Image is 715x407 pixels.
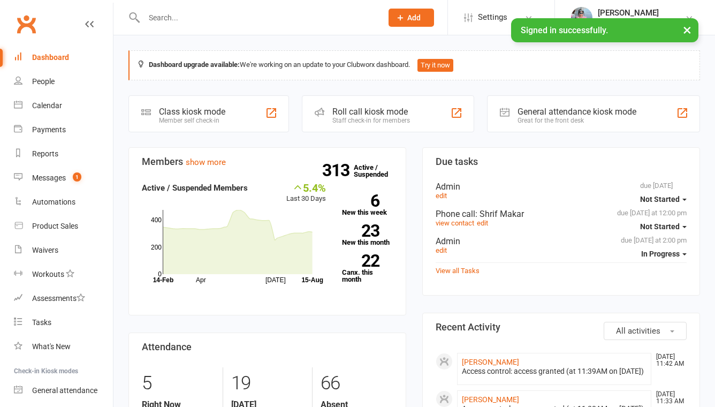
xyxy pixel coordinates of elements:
[678,18,697,41] button: ×
[436,267,480,275] a: View all Tasks
[342,193,379,209] strong: 6
[142,367,215,400] div: 5
[186,157,226,167] a: show more
[231,367,303,400] div: 19
[32,318,51,327] div: Tasks
[14,214,113,238] a: Product Sales
[521,25,608,35] span: Signed in successfully.
[32,101,62,110] div: Calendar
[14,311,113,335] a: Tasks
[321,367,393,400] div: 66
[14,287,113,311] a: Assessments
[571,7,592,28] img: thumb_image1747747990.png
[475,209,524,219] span: : Shrif Makar
[14,379,113,403] a: General attendance kiosk mode
[142,183,248,193] strong: Active / Suspended Members
[462,358,519,366] a: [PERSON_NAME]
[332,117,410,124] div: Staff check-in for members
[32,246,58,254] div: Waivers
[651,391,686,405] time: [DATE] 11:33 AM
[149,61,240,69] strong: Dashboard upgrade available:
[640,190,687,209] button: Not Started
[14,118,113,142] a: Payments
[436,156,687,167] h3: Due tasks
[342,223,379,239] strong: 23
[407,13,421,22] span: Add
[389,9,434,27] button: Add
[142,342,393,352] h3: Attendance
[286,182,326,205] div: Last 30 Days
[436,209,687,219] div: Phone call
[14,238,113,262] a: Waivers
[342,194,393,216] a: 6New this week
[604,322,687,340] button: All activities
[598,8,659,18] div: [PERSON_NAME]
[436,182,687,192] div: Admin
[32,77,55,86] div: People
[518,117,636,124] div: Great for the front desk
[436,236,687,246] div: Admin
[332,107,410,117] div: Roll call kiosk mode
[14,166,113,190] a: Messages 1
[32,270,64,278] div: Workouts
[32,125,66,134] div: Payments
[13,11,40,37] a: Clubworx
[32,386,97,395] div: General attendance
[354,156,401,186] a: 313Active / Suspended
[128,50,700,80] div: We're working on an update to your Clubworx dashboard.
[616,326,660,336] span: All activities
[462,395,519,404] a: [PERSON_NAME]
[159,107,225,117] div: Class kiosk mode
[142,156,393,167] h3: Members
[641,250,680,258] span: In Progress
[462,367,646,376] div: Access control: access granted (at 11:39AM on [DATE])
[342,253,379,269] strong: 22
[436,246,447,254] a: edit
[14,142,113,166] a: Reports
[342,224,393,246] a: 23New this month
[286,182,326,193] div: 5.4%
[159,117,225,124] div: Member self check-in
[436,192,447,200] a: edit
[14,335,113,359] a: What's New
[14,94,113,118] a: Calendar
[342,254,393,283] a: 22Canx. this month
[32,53,69,62] div: Dashboard
[640,222,680,231] span: Not Started
[14,262,113,287] a: Workouts
[14,190,113,214] a: Automations
[651,353,686,367] time: [DATE] 11:42 AM
[73,172,81,182] span: 1
[477,219,488,227] a: edit
[322,162,354,178] strong: 313
[32,149,58,158] div: Reports
[32,342,71,351] div: What's New
[14,70,113,94] a: People
[436,219,474,227] a: view contact
[417,59,453,72] button: Try it now
[32,198,75,206] div: Automations
[436,322,687,333] h3: Recent Activity
[640,195,680,204] span: Not Started
[32,294,85,303] div: Assessments
[598,18,659,27] div: Lyf 24/7
[141,10,375,25] input: Search...
[478,5,507,29] span: Settings
[32,174,66,182] div: Messages
[641,244,687,263] button: In Progress
[518,107,636,117] div: General attendance kiosk mode
[32,222,78,230] div: Product Sales
[640,217,687,236] button: Not Started
[14,46,113,70] a: Dashboard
